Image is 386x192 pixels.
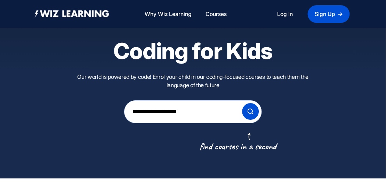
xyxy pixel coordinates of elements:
a: Sign Up [308,5,350,23]
p: Our world is powered by code! Enrol your child in our coding-focused courses to teach them the la... [71,73,315,89]
a: Why Wiz Learning [142,7,194,22]
a: Log In [277,9,293,19]
h1: Coding for Kids [71,39,315,64]
a: Courses [203,7,230,22]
